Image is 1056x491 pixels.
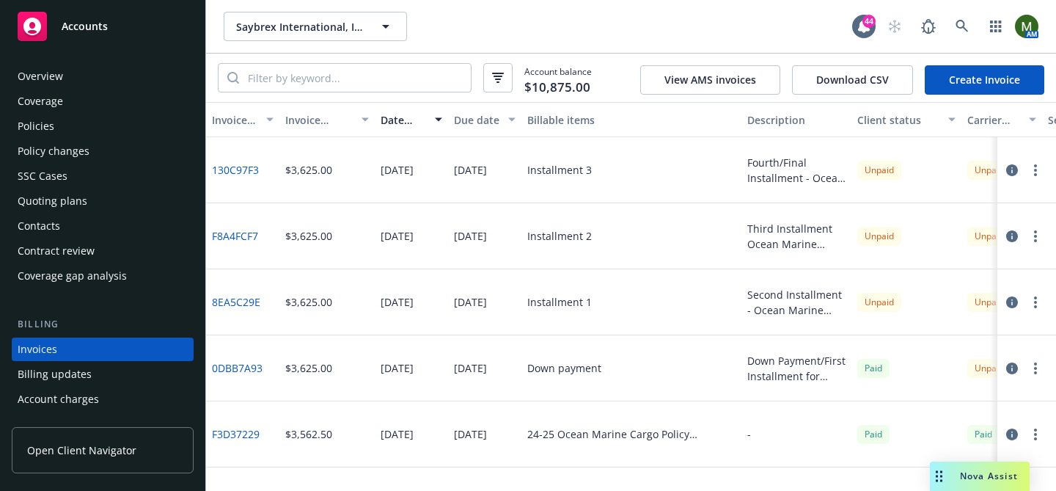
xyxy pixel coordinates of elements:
a: Invoices [12,338,194,361]
div: [DATE] [381,360,414,376]
div: [DATE] [381,162,414,178]
div: [DATE] [454,426,487,442]
div: Unpaid [857,227,901,245]
button: View AMS invoices [640,65,780,95]
div: [DATE] [381,228,414,244]
div: Installment 3 [527,162,592,178]
div: $3,625.00 [285,294,332,310]
div: $3,625.00 [285,162,332,178]
button: Invoice amount [279,102,375,137]
button: Download CSV [792,65,913,95]
div: Client status [857,112,939,128]
div: 24-25 Ocean Marine Cargo Policy Installment Plan - Down payment [527,426,736,442]
div: Quoting plans [18,189,87,213]
a: Accounts [12,6,194,47]
div: Carrier status [967,112,1020,128]
a: Contract review [12,239,194,263]
div: Unpaid [967,161,1011,179]
a: SSC Cases [12,164,194,188]
div: Billable items [527,112,736,128]
div: Coverage gap analysis [18,264,127,288]
div: $3,625.00 [285,228,332,244]
a: Coverage [12,90,194,113]
div: Fourth/Final Installment - Ocean Marine Cargo - Invoice Due Date [DATE] [747,155,846,186]
div: Unpaid [967,359,1011,377]
a: 8EA5C29E [212,294,260,310]
div: Paid [857,425,890,443]
div: $3,562.50 [285,426,332,442]
div: Installment 1 [527,294,592,310]
div: Paid [967,425,1000,443]
span: Account balance [524,65,592,90]
div: Policy changes [18,139,89,163]
a: Billing updates [12,363,194,386]
button: Client status [851,102,961,137]
div: Contacts [18,214,60,238]
a: Report a Bug [914,12,943,41]
span: Saybrex International, Inc. [236,19,363,34]
div: Description [747,112,846,128]
a: Search [947,12,977,41]
div: - [747,426,751,442]
button: Invoice ID [206,102,279,137]
span: Accounts [62,21,108,32]
a: Start snowing [880,12,909,41]
button: Billable items [521,102,741,137]
div: [DATE] [454,294,487,310]
a: Policies [12,114,194,138]
div: [DATE] [454,162,487,178]
div: 44 [862,15,876,28]
a: F3D37229 [212,426,260,442]
div: Invoice ID [212,112,257,128]
div: Coverage [18,90,63,113]
a: Overview [12,65,194,88]
div: [DATE] [381,294,414,310]
span: Open Client Navigator [27,443,136,458]
div: Third Installment Ocean Marine Cargo - Invoice Due Date [DATE] [747,221,846,252]
button: Carrier status [961,102,1042,137]
div: Invoices [18,338,57,361]
button: Saybrex International, Inc. [224,12,407,41]
div: Billing updates [18,363,92,386]
a: 130C97F3 [212,162,259,178]
div: [DATE] [381,426,414,442]
a: Contacts [12,214,194,238]
a: Policy changes [12,139,194,163]
div: Drag to move [930,462,948,491]
a: 0DBB7A93 [212,360,263,376]
svg: Search [227,72,239,84]
div: Due date [454,112,499,128]
div: Unpaid [967,227,1011,245]
div: Date issued [381,112,426,128]
div: Account charges [18,388,99,411]
div: Unpaid [857,161,901,179]
img: photo [1015,15,1038,38]
a: Coverage gap analysis [12,264,194,288]
a: F8A4FCF7 [212,228,258,244]
div: Overview [18,65,63,88]
div: Second Installment - Ocean Marine Cargo Invoice Due Date [DATE] [747,287,846,318]
div: Policies [18,114,54,138]
span: Paid [857,359,890,377]
div: Down Payment/First Installment for Ocean Marine Policy - Eff [DATE] [747,353,846,384]
div: Billing [12,317,194,332]
a: Switch app [981,12,1011,41]
a: Installment plans [12,412,194,436]
div: SSC Cases [18,164,67,188]
div: [DATE] [454,360,487,376]
div: Unpaid [857,293,901,311]
span: Nova Assist [960,470,1018,482]
button: Description [741,102,851,137]
div: Down payment [527,360,601,376]
button: Due date [448,102,521,137]
a: Create Invoice [925,65,1044,95]
div: [DATE] [454,228,487,244]
div: Invoice amount [285,112,353,128]
span: $10,875.00 [524,78,590,97]
button: Nova Assist [930,462,1030,491]
div: Contract review [18,239,95,263]
a: Quoting plans [12,189,194,213]
input: Filter by keyword... [239,64,471,92]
